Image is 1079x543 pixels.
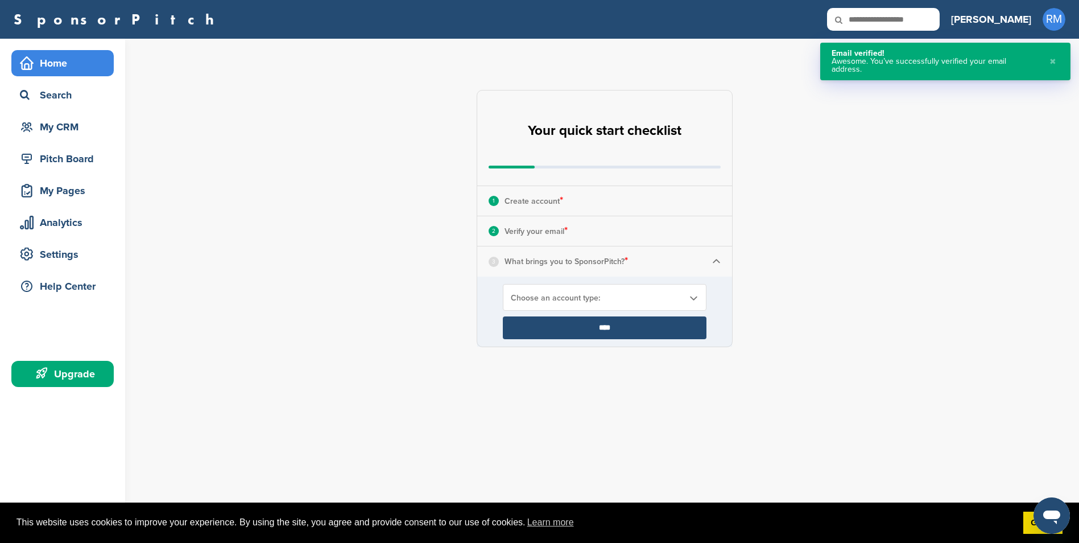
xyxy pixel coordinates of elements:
iframe: Button to launch messaging window [1033,497,1070,534]
button: Close [1047,50,1059,73]
div: Home [17,53,114,73]
a: My CRM [11,114,114,140]
div: 2 [489,226,499,236]
a: SponsorPitch [14,12,221,27]
a: My Pages [11,178,114,204]
div: Analytics [17,212,114,233]
div: My CRM [17,117,114,137]
a: Settings [11,241,114,268]
div: Search [17,85,114,105]
h2: Your quick start checklist [528,118,681,143]
div: 1 [489,196,499,206]
h3: [PERSON_NAME] [951,11,1031,27]
p: Create account [505,194,563,208]
div: Help Center [17,276,114,297]
a: Pitch Board [11,146,114,172]
a: Home [11,50,114,76]
div: Pitch Board [17,149,114,169]
div: 3 [489,257,499,267]
div: Awesome. You’ve successfully verified your email address. [832,57,1038,73]
a: dismiss cookie message [1023,512,1063,534]
span: This website uses cookies to improve your experience. By using the site, you agree and provide co... [16,514,1014,531]
img: Checklist arrow 1 [712,257,721,266]
div: My Pages [17,180,114,201]
a: Help Center [11,273,114,299]
a: learn more about cookies [526,514,576,531]
span: RM [1043,8,1065,31]
a: [PERSON_NAME] [951,7,1031,32]
p: Verify your email [505,224,568,238]
a: Upgrade [11,361,114,387]
a: Search [11,82,114,108]
a: Analytics [11,209,114,236]
p: What brings you to SponsorPitch? [505,254,628,269]
span: Choose an account type: [511,293,684,303]
div: Upgrade [17,364,114,384]
div: Email verified! [832,50,1038,57]
div: Settings [17,244,114,265]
